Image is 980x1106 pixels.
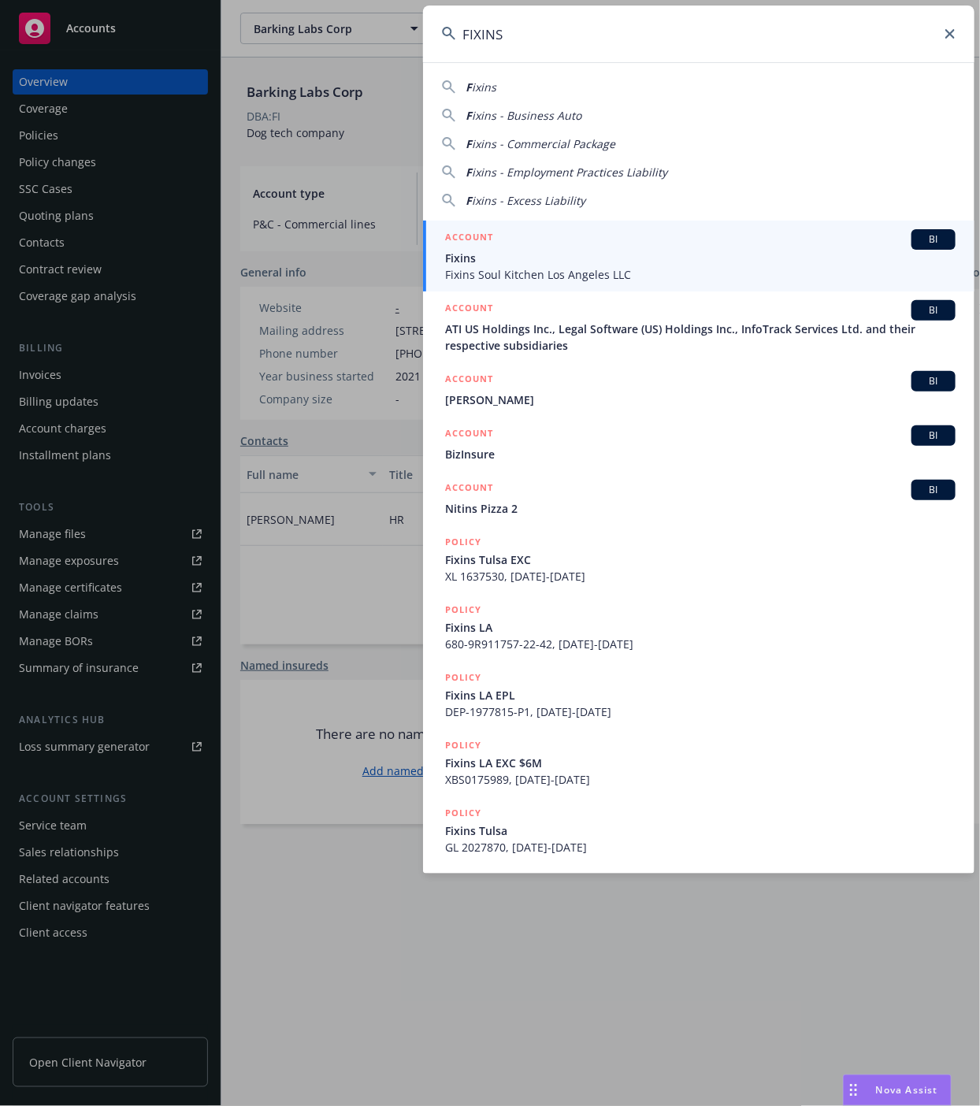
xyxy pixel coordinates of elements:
[472,165,667,180] span: ixins - Employment Practices Liability
[423,221,974,291] a: ACCOUNTBIFixinsFixins Soul Kitchen Los Angeles LLC
[918,374,949,388] span: BI
[918,303,949,317] span: BI
[445,229,493,248] h5: ACCOUNT
[466,80,472,95] span: F
[445,805,481,821] h5: POLICY
[445,480,493,499] h5: ACCOUNT
[466,193,472,208] span: F
[445,551,956,568] span: Fixins Tulsa EXC
[423,661,974,729] a: POLICYFixins LA EPLDEP-1977815-P1, [DATE]-[DATE]
[466,108,472,123] span: F
[472,80,496,95] span: ixins
[445,446,956,462] span: BizInsure
[466,165,472,180] span: F
[445,839,956,855] span: GL 2027870, [DATE]-[DATE]
[445,371,493,390] h5: ACCOUNT
[445,737,481,753] h5: POLICY
[918,429,949,443] span: BI
[423,417,974,471] a: ACCOUNTBIBizInsure
[423,593,974,661] a: POLICYFixins LA680-9R911757-22-42, [DATE]-[DATE]
[423,291,974,362] a: ACCOUNTBIATI US Holdings Inc., Legal Software (US) Holdings Inc., InfoTrack Services Ltd. and the...
[445,619,956,636] span: Fixins LA
[445,822,956,839] span: Fixins Tulsa
[445,670,481,685] h5: POLICY
[918,483,949,497] span: BI
[445,300,493,319] h5: ACCOUNT
[423,729,974,796] a: POLICYFixins LA EXC $6MXBS0175989, [DATE]-[DATE]
[445,425,493,444] h5: ACCOUNT
[844,1075,863,1105] div: Drag to move
[472,108,581,123] span: ixins - Business Auto
[445,568,956,585] span: XL 1637530, [DATE]-[DATE]
[472,193,585,208] span: ixins - Excess Liability
[445,392,956,408] span: [PERSON_NAME]
[445,266,956,283] span: Fixins Soul Kitchen Los Angeles LLC
[423,525,974,593] a: POLICYFixins Tulsa EXCXL 1637530, [DATE]-[DATE]
[843,1074,952,1106] button: Nova Assist
[918,232,949,247] span: BI
[445,755,956,771] span: Fixins LA EXC $6M
[876,1083,938,1097] span: Nova Assist
[445,250,956,266] span: Fixins
[466,136,472,151] span: F
[445,636,956,652] span: 680-9R911757-22-42, [DATE]-[DATE]
[445,703,956,720] span: DEP-1977815-P1, [DATE]-[DATE]
[445,321,956,354] span: ATI US Holdings Inc., Legal Software (US) Holdings Inc., InfoTrack Services Ltd. and their respec...
[472,136,615,151] span: ixins - Commercial Package
[423,6,974,62] input: Search...
[423,471,974,525] a: ACCOUNTBINitins Pizza 2
[423,796,974,864] a: POLICYFixins TulsaGL 2027870, [DATE]-[DATE]
[445,771,956,788] span: XBS0175989, [DATE]-[DATE]
[423,362,974,417] a: ACCOUNTBI[PERSON_NAME]
[445,602,481,618] h5: POLICY
[445,534,481,550] h5: POLICY
[445,687,956,703] span: Fixins LA EPL
[445,500,956,517] span: Nitins Pizza 2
